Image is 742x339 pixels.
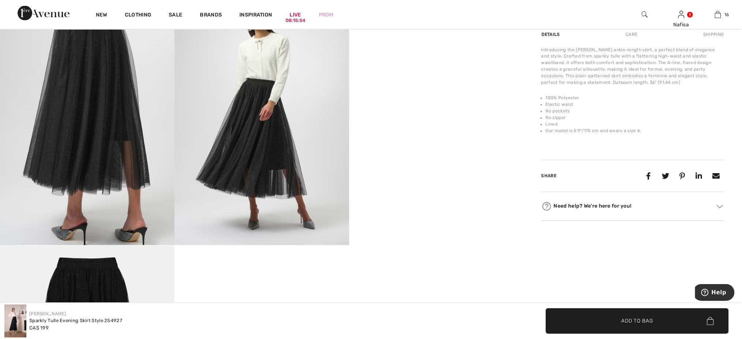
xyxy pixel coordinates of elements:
li: Elastic waist [546,101,724,108]
img: 1ère Avenue [18,6,70,21]
a: New [96,12,107,19]
span: Share [541,174,557,179]
img: Bag.svg [707,317,714,325]
a: Clothing [125,12,151,19]
div: Nafisa [663,21,699,29]
img: search the website [642,10,648,19]
a: Brands [200,12,222,19]
img: My Bag [715,10,721,19]
span: Add to Bag [622,317,653,325]
li: No zipper [546,115,724,121]
a: Prom [319,11,333,19]
div: 08:15:54 [286,17,305,24]
button: Add to Bag [546,308,729,334]
div: Need help? We're here for you! [541,201,724,212]
li: Our model is 5'9"/175 cm and wears a size 6. [546,128,724,134]
a: Live08:15:54 [290,11,301,19]
a: 16 [700,10,736,19]
img: Arrow2.svg [717,205,723,208]
img: Sparkly Tulle Evening Skirt Style 254927 [4,305,26,338]
li: 100% Polyester [546,95,724,101]
img: My Info [678,10,685,19]
div: Introducing the [PERSON_NAME] ankle-length skirt, a perfect blend of elegance and style. Crafted ... [541,46,724,86]
div: Details [541,28,562,41]
div: Sparkly Tulle Evening Skirt Style 254927 [29,317,122,324]
div: Shipping [702,28,724,41]
div: Care [620,28,644,41]
span: CA$ 199 [29,325,49,331]
span: 16 [725,11,730,18]
span: Inspiration [239,12,272,19]
li: Lined [546,121,724,128]
li: No pockets [546,108,724,115]
a: Sale [169,12,182,19]
a: Sign In [678,11,685,18]
a: [PERSON_NAME] [29,311,66,316]
iframe: Opens a widget where you can find more information [695,284,735,302]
